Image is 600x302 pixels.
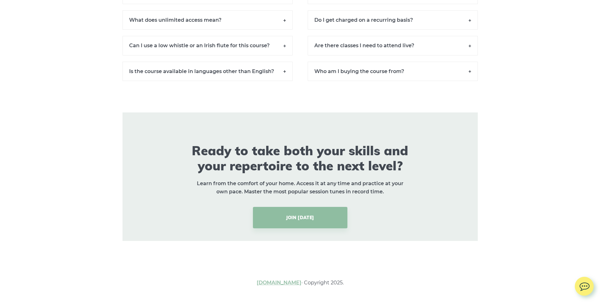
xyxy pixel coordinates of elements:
[195,279,406,287] p: · Copyright 2025.
[575,277,594,293] img: chat.svg
[123,10,293,30] h6: What does unlimited access mean?
[185,143,415,173] h2: Ready to take both your skills and your repertoire to the next level?
[257,280,301,286] a: [DOMAIN_NAME]
[197,180,403,195] strong: Learn from the comfort of your home. Access it at any time and practice at your own pace. Master ...
[308,36,478,55] h6: Are there classes I need to attend live?
[308,10,478,30] h6: Do I get charged on a recurring basis?
[123,36,293,55] h6: Can I use a low whistle or an Irish flute for this course?
[308,62,478,81] h6: Who am I buying the course from?
[253,207,347,228] a: JOIN [DATE]
[123,62,293,81] h6: Is the course available in languages other than English?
